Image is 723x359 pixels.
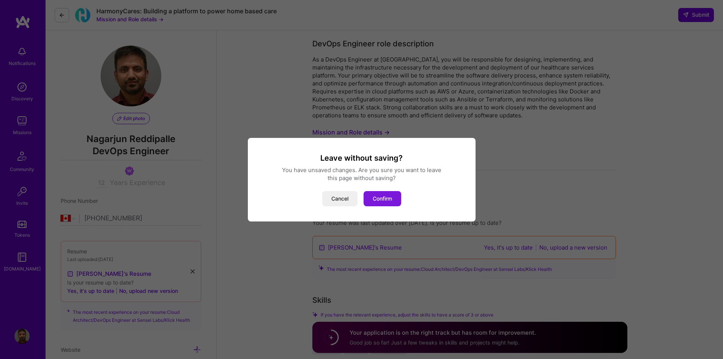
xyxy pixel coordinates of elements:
div: this page without saving? [257,174,466,182]
h3: Leave without saving? [257,153,466,163]
div: modal [248,138,476,221]
div: You have unsaved changes. Are you sure you want to leave [257,166,466,174]
button: Cancel [322,191,358,206]
button: Confirm [364,191,401,206]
